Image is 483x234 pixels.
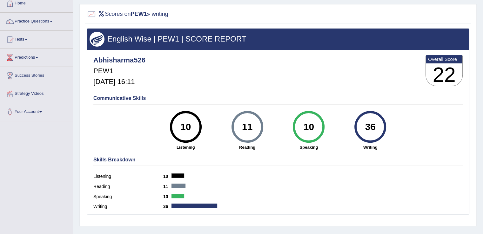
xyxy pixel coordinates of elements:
[163,204,171,209] b: 36
[93,173,163,180] label: Listening
[158,144,213,150] strong: Listening
[174,114,197,140] div: 10
[0,49,73,65] a: Predictions
[87,10,168,19] h2: Scores on » writing
[93,157,463,163] h4: Skills Breakdown
[163,184,171,189] b: 11
[0,13,73,29] a: Practice Questions
[236,114,259,140] div: 11
[426,63,462,86] h3: 22
[220,144,275,150] strong: Reading
[0,31,73,47] a: Tests
[0,85,73,101] a: Strategy Videos
[297,114,320,140] div: 10
[0,67,73,83] a: Success Stories
[428,56,460,62] b: Overall Score
[90,35,466,43] h3: English Wise | PEW1 | SCORE REPORT
[0,103,73,119] a: Your Account
[93,78,145,86] h5: [DATE] 16:11
[93,95,463,101] h4: Communicative Skills
[131,11,147,17] b: PEW1
[90,32,104,47] img: wings.png
[343,144,398,150] strong: Writing
[93,67,145,75] h5: PEW1
[281,144,336,150] strong: Speaking
[93,56,145,64] h4: Abhisharma526
[93,183,163,190] label: Reading
[93,193,163,200] label: Speaking
[359,114,382,140] div: 36
[163,174,171,179] b: 10
[163,194,171,199] b: 10
[93,203,163,210] label: Writing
